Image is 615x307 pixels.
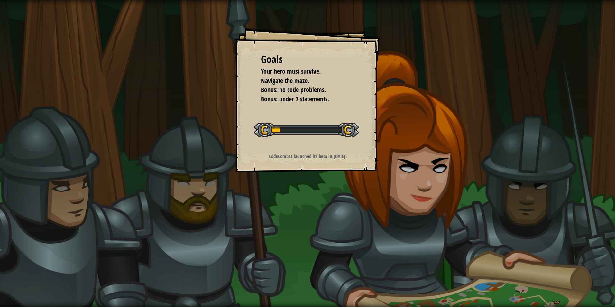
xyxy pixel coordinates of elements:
li: Bonus: no code problems. [253,85,353,95]
strong: CodeCombat launched its beta in [DATE]. [269,153,347,160]
span: Navigate the maze. [261,76,309,85]
li: Bonus: under 7 statements. [253,95,353,104]
li: Navigate the maze. [253,76,353,86]
div: Goals [261,52,354,67]
span: Bonus: under 7 statements. [261,95,329,103]
li: Your hero must survive. [253,67,353,76]
span: Bonus: no code problems. [261,85,326,94]
span: Your hero must survive. [261,67,321,76]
